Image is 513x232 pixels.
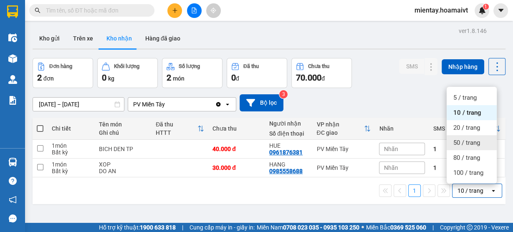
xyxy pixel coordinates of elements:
[33,98,124,111] input: Select a date range.
[99,161,147,168] div: XOP
[433,125,447,132] div: SMS
[408,184,421,197] button: 1
[191,8,197,13] span: file-add
[8,54,17,63] img: warehouse-icon
[453,108,481,117] span: 10 / trang
[166,100,167,108] input: Selected PV Miền Tây.
[257,223,359,232] span: Miền Nam
[316,129,364,136] div: ĐC giao
[316,146,371,152] div: PV Miền Tây
[52,125,91,132] div: Chi tiết
[190,223,255,232] span: Cung cấp máy in - giấy in:
[447,87,497,184] ul: Menu
[46,6,144,15] input: Tìm tên, số ĐT hoặc mã đơn
[9,196,17,204] span: notification
[179,63,200,69] div: Số lượng
[8,75,17,84] img: warehouse-icon
[162,58,222,88] button: Số lượng2món
[187,3,202,18] button: file-add
[43,75,54,82] span: đơn
[99,129,147,136] div: Ghi chú
[99,121,147,128] div: Tên món
[66,28,100,48] button: Trên xe
[453,139,480,147] span: 50 / trang
[269,130,308,137] div: Số điện thoại
[442,59,484,74] button: Nhập hàng
[100,28,139,48] button: Kho nhận
[408,5,475,15] span: mientay.hoamaivt
[453,124,480,132] span: 20 / trang
[167,3,182,18] button: plus
[269,149,303,156] div: 0961876381
[316,164,371,171] div: PV Miền Tây
[269,142,308,149] div: HUE
[236,75,239,82] span: đ
[243,63,259,69] div: Đã thu
[97,58,158,88] button: Khối lượng0kg
[231,73,236,83] span: 0
[459,26,487,35] div: ver 1.8.146
[212,125,261,132] div: Chưa thu
[156,121,197,128] div: Đã thu
[457,187,483,195] div: 10 / trang
[384,146,398,152] span: Nhãn
[33,58,93,88] button: Đơn hàng2đơn
[478,7,486,14] img: icon-new-feature
[182,223,183,232] span: |
[172,8,178,13] span: plus
[99,146,147,152] div: BICH DEN TP
[291,58,352,88] button: Chưa thu70.000đ
[296,73,321,83] span: 70.000
[240,94,283,111] button: Bộ lọc
[429,118,458,140] th: Toggle SortBy
[467,224,473,230] span: copyright
[9,177,17,185] span: question-circle
[269,120,308,127] div: Người nhận
[432,223,434,232] span: |
[99,168,147,174] div: DO AN
[453,169,483,177] span: 100 / trang
[490,187,497,194] svg: open
[308,63,329,69] div: Chưa thu
[139,28,187,48] button: Hàng đã giao
[52,149,91,156] div: Bất kỳ
[52,161,91,168] div: 1 món
[173,75,184,82] span: món
[8,158,17,166] img: warehouse-icon
[390,224,426,231] strong: 0369 525 060
[215,101,222,108] svg: Clear value
[227,58,287,88] button: Đã thu0đ
[433,164,454,171] div: 1
[9,214,17,222] span: message
[102,73,106,83] span: 0
[206,3,221,18] button: aim
[453,154,480,162] span: 80 / trang
[108,75,114,82] span: kg
[269,161,308,168] div: HANG
[366,223,426,232] span: Miền Bắc
[224,101,231,108] svg: open
[384,164,398,171] span: Nhãn
[433,146,454,152] div: 1
[399,59,424,74] button: SMS
[114,63,139,69] div: Khối lượng
[52,168,91,174] div: Bất kỳ
[312,118,375,140] th: Toggle SortBy
[8,33,17,42] img: warehouse-icon
[167,73,171,83] span: 2
[453,93,477,102] span: 5 / trang
[283,224,359,231] strong: 0708 023 035 - 0935 103 250
[7,5,18,18] img: logo-vxr
[210,8,216,13] span: aim
[379,125,425,132] div: Nhãn
[99,223,176,232] span: Hỗ trợ kỹ thuật:
[483,4,489,10] sup: 1
[316,121,364,128] div: VP nhận
[212,146,261,152] div: 40.000 đ
[33,28,66,48] button: Kho gửi
[484,4,487,10] span: 1
[321,75,325,82] span: đ
[37,73,42,83] span: 2
[156,129,197,136] div: HTTT
[133,100,165,108] div: PV Miền Tây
